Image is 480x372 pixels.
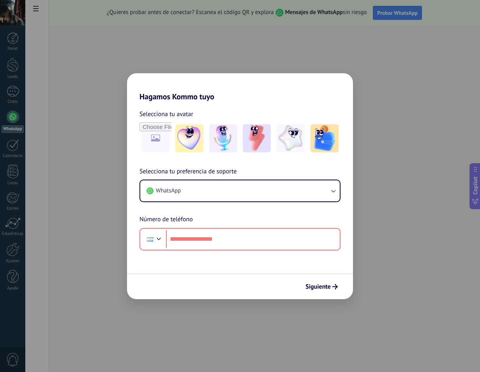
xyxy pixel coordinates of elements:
img: -1.jpeg [175,124,203,152]
span: Siguiente [305,284,331,289]
span: Selecciona tu preferencia de soporte [139,167,237,177]
div: Argentina: + 54 [143,231,157,247]
span: Número de teléfono [139,215,193,225]
span: WhatsApp [156,187,181,195]
img: -4.jpeg [277,124,305,152]
img: -5.jpeg [311,124,339,152]
img: -2.jpeg [209,124,237,152]
h2: Hagamos Kommo tuyo [127,73,353,101]
img: -3.jpeg [243,124,271,152]
button: Siguiente [302,280,341,293]
button: WhatsApp [140,180,340,201]
span: Selecciona tu avatar [139,109,193,119]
